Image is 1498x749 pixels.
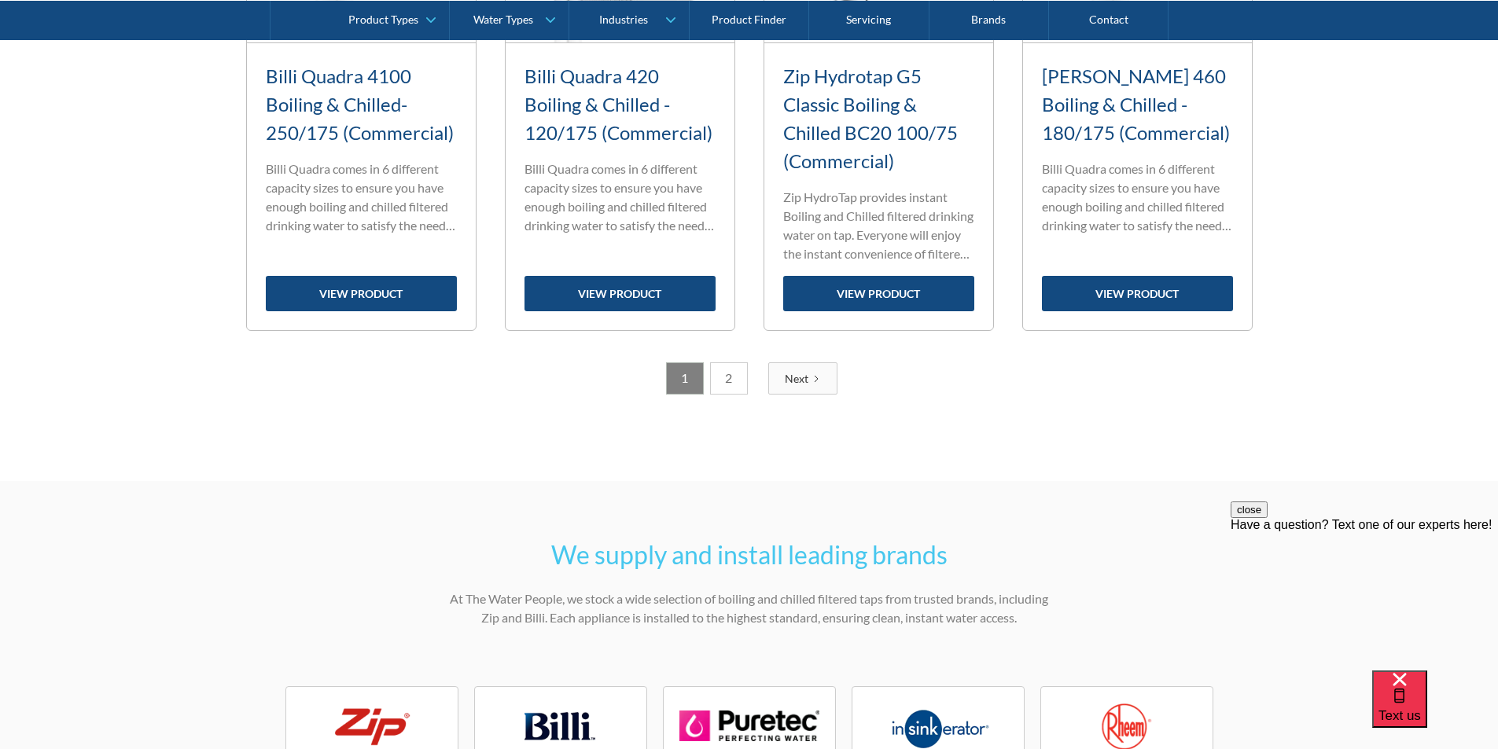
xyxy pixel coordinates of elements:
[443,589,1056,627] p: At The Water People, we stock a wide selection of boiling and chilled filtered taps from trusted ...
[666,362,704,395] a: 1
[1372,670,1498,749] iframe: podium webchat widget bubble
[266,160,457,235] p: Billi Quadra comes in 6 different capacity sizes to ensure you have enough boiling and chilled fi...
[443,536,1056,574] h2: We supply and install leading brands
[246,362,1253,395] div: List
[524,160,716,235] p: Billi Quadra comes in 6 different capacity sizes to ensure you have enough boiling and chilled fi...
[783,64,958,172] a: Zip Hydrotap G5 Classic Boiling & Chilled BC20 100/75 (Commercial)
[1042,160,1233,235] p: Billi Quadra comes in 6 different capacity sizes to ensure you have enough boiling and chilled fi...
[473,13,533,26] div: Water Types
[524,276,716,311] a: view product
[710,362,748,395] a: 2
[266,276,457,311] a: view product
[1042,276,1233,311] a: view product
[783,188,974,263] p: Zip HydroTap provides instant Boiling and Chilled filtered drinking water on tap. Everyone will e...
[266,64,454,144] a: Billi Quadra 4100 Boiling & Chilled- 250/175 (Commercial)
[1042,64,1230,144] a: [PERSON_NAME] 460 Boiling & Chilled - 180/175 (Commercial)
[785,370,808,387] div: Next
[599,13,648,26] div: Industries
[1231,501,1498,690] iframe: podium webchat widget prompt
[524,64,712,144] a: Billi Quadra 420 Boiling & Chilled - 120/175 (Commercial)
[768,362,837,395] a: Next Page
[348,13,418,26] div: Product Types
[783,276,974,311] a: view product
